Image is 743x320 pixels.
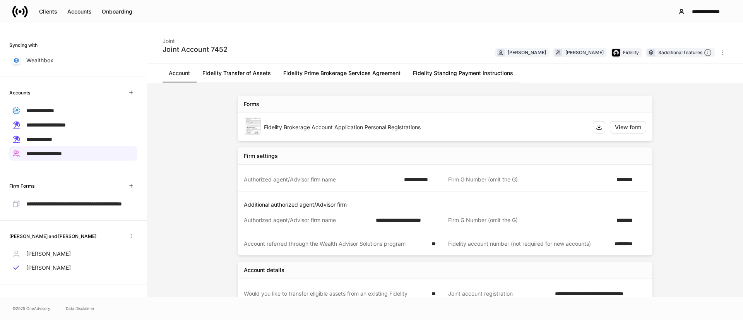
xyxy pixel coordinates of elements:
[163,33,228,45] div: Joint
[508,49,546,56] div: [PERSON_NAME]
[277,64,407,82] a: Fidelity Prime Brokerage Services Agreement
[244,100,259,108] div: Forms
[615,123,641,131] div: View form
[244,290,427,305] div: Would you like to transfer eligible assets from an existing Fidelity account or change registrati...
[67,8,92,15] div: Accounts
[26,56,53,64] p: Wealthbox
[9,233,96,240] h6: [PERSON_NAME] and [PERSON_NAME]
[66,305,94,311] a: Data Disclaimer
[264,123,587,131] div: Fidelity Brokerage Account Application Personal Registrations
[244,201,649,209] p: Additional authorized agent/Advisor firm
[244,152,278,160] div: Firm settings
[12,305,50,311] span: © 2025 OneAdvisory
[9,247,137,261] a: [PERSON_NAME]
[26,250,71,258] p: [PERSON_NAME]
[658,49,712,57] div: 3 additional features
[97,5,137,18] button: Onboarding
[9,53,137,67] a: Wealthbox
[9,182,34,190] h6: Firm Forms
[407,64,519,82] a: Fidelity Standing Payment Instructions
[163,45,228,54] div: Joint Account 7452
[448,290,550,305] div: Joint account registration
[623,49,639,56] div: Fidelity
[244,216,371,224] div: Authorized agent/Advisor firm name
[448,240,610,248] div: Fidelity account number (not required for new accounts)
[62,5,97,18] button: Accounts
[196,64,277,82] a: Fidelity Transfer of Assets
[9,89,30,96] h6: Accounts
[9,261,137,275] a: [PERSON_NAME]
[565,49,604,56] div: [PERSON_NAME]
[448,216,612,224] div: Firm G Number (omit the G)
[102,8,132,15] div: Onboarding
[34,5,62,18] button: Clients
[9,41,38,49] h6: Syncing with
[610,121,646,133] button: View form
[244,240,427,248] div: Account referred through the Wealth Advisor Solutions program
[244,176,399,183] div: Authorized agent/Advisor firm name
[448,176,612,183] div: Firm G Number (omit the G)
[39,8,57,15] div: Clients
[244,266,284,274] div: Account details
[163,64,196,82] a: Account
[26,264,71,272] p: [PERSON_NAME]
